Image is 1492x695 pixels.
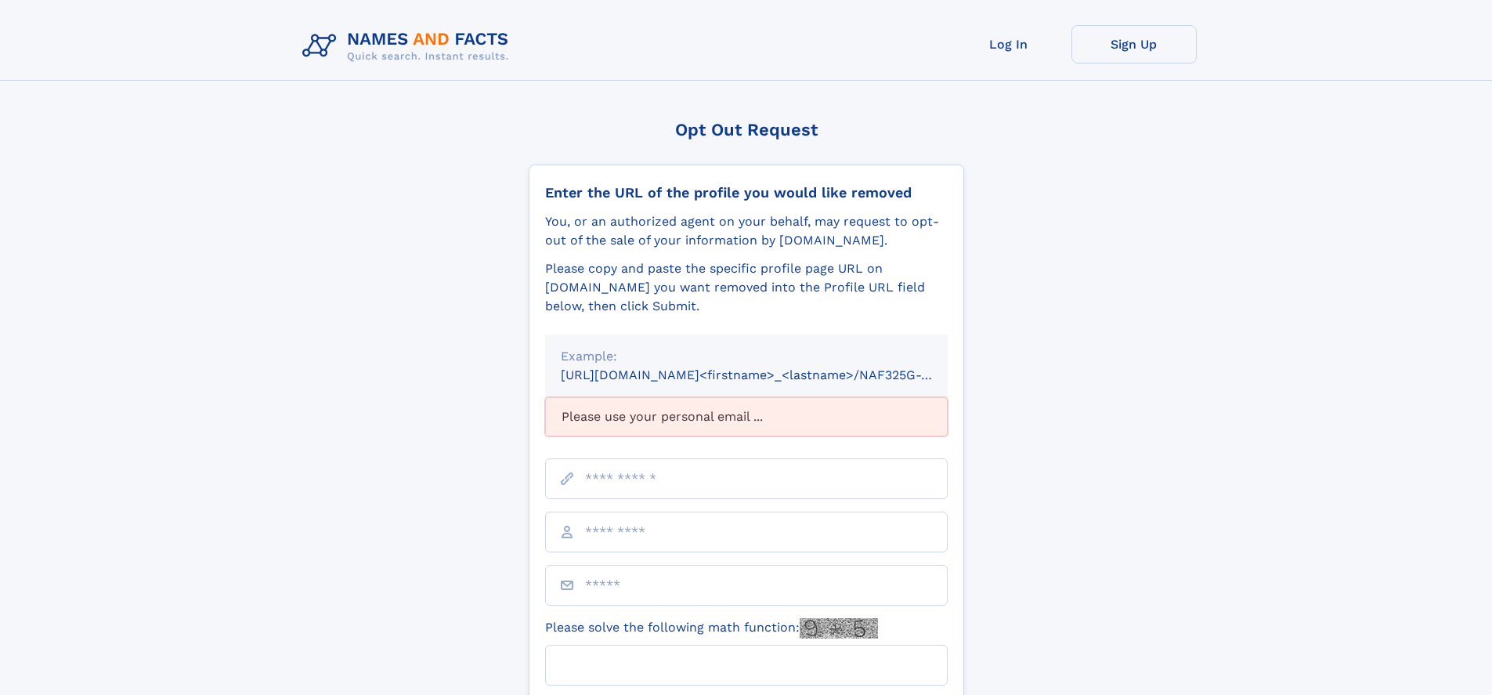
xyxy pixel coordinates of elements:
div: Enter the URL of the profile you would like removed [545,184,948,201]
small: [URL][DOMAIN_NAME]<firstname>_<lastname>/NAF325G-xxxxxxxx [561,367,977,382]
div: Please use your personal email ... [545,397,948,436]
label: Please solve the following math function: [545,618,878,639]
a: Sign Up [1071,25,1197,63]
div: Example: [561,347,932,366]
a: Log In [946,25,1071,63]
div: Opt Out Request [529,120,964,139]
div: You, or an authorized agent on your behalf, may request to opt-out of the sale of your informatio... [545,212,948,250]
div: Please copy and paste the specific profile page URL on [DOMAIN_NAME] you want removed into the Pr... [545,259,948,316]
img: Logo Names and Facts [296,25,522,67]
